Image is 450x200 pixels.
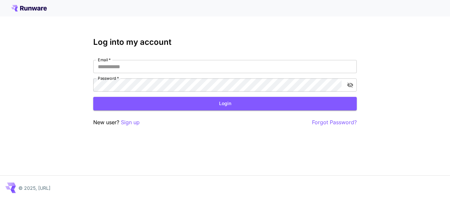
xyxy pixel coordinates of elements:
[121,118,140,127] button: Sign up
[344,79,356,91] button: toggle password visibility
[93,97,357,110] button: Login
[93,38,357,47] h3: Log into my account
[93,118,140,127] p: New user?
[98,57,111,63] label: Email
[18,185,50,191] p: © 2025, [URL]
[98,75,119,81] label: Password
[312,118,357,127] button: Forgot Password?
